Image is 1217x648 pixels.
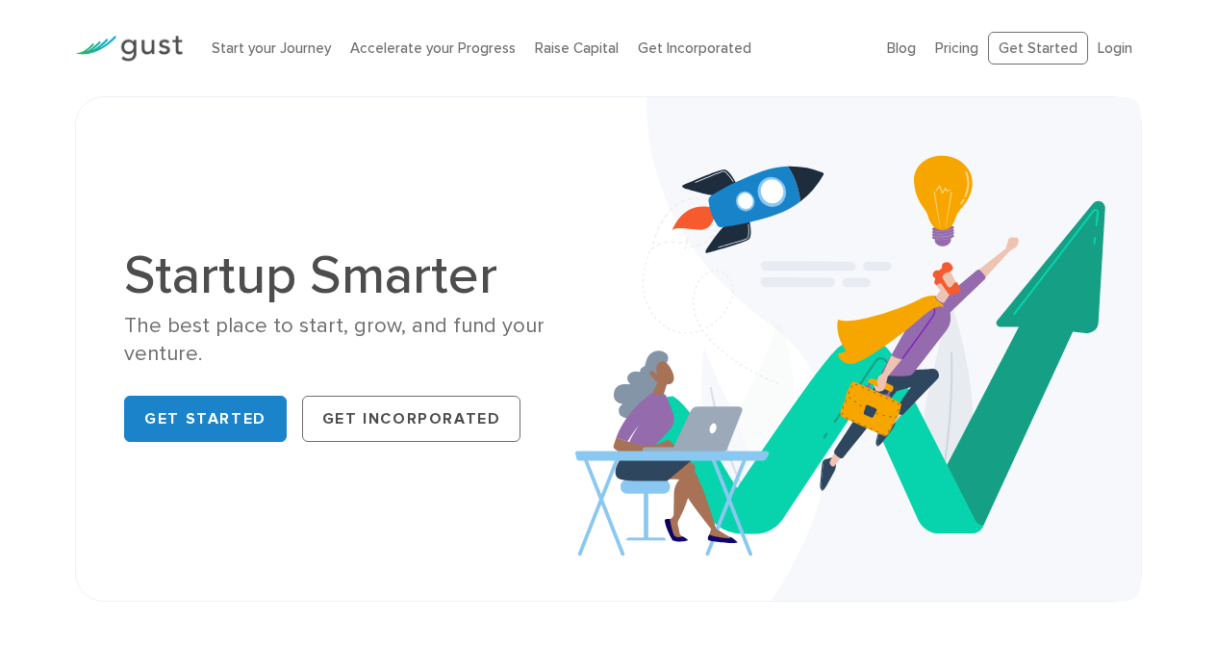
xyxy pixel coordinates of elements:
a: Get Incorporated [302,396,521,442]
img: Startup Smarter Hero [575,97,1141,601]
a: Get Incorporated [638,39,751,57]
img: Gust Logo [75,36,183,62]
a: Start your Journey [212,39,331,57]
a: Raise Capital [535,39,619,57]
a: Get Started [988,32,1088,65]
a: Login [1098,39,1132,57]
a: Get Started [124,396,287,442]
div: The best place to start, grow, and fund your venture. [124,312,594,369]
a: Blog [887,39,916,57]
a: Accelerate your Progress [350,39,516,57]
h1: Startup Smarter [124,248,594,302]
a: Pricing [935,39,978,57]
